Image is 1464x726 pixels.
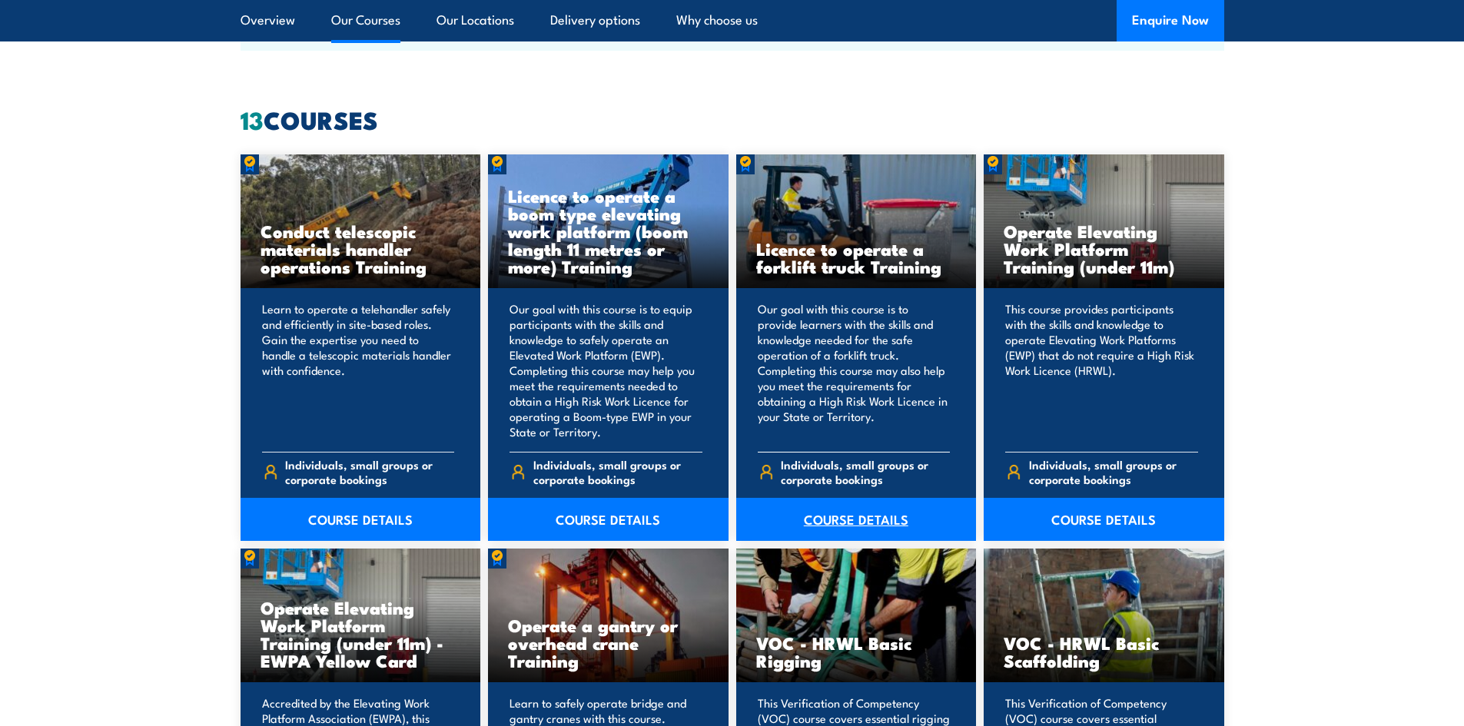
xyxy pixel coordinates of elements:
[241,498,481,541] a: COURSE DETAILS
[508,187,709,275] h3: Licence to operate a boom type elevating work platform (boom length 11 metres or more) Training
[758,301,951,439] p: Our goal with this course is to provide learners with the skills and knowledge needed for the saf...
[510,301,702,439] p: Our goal with this course is to equip participants with the skills and knowledge to safely operat...
[285,457,454,486] span: Individuals, small groups or corporate bookings
[736,498,977,541] a: COURSE DETAILS
[1004,634,1204,669] h3: VOC - HRWL Basic Scaffolding
[756,240,957,275] h3: Licence to operate a forklift truck Training
[262,301,455,439] p: Learn to operate a telehandler safely and efficiently in site-based roles. Gain the expertise you...
[756,634,957,669] h3: VOC - HRWL Basic Rigging
[488,498,729,541] a: COURSE DETAILS
[1004,222,1204,275] h3: Operate Elevating Work Platform Training (under 11m)
[533,457,702,486] span: Individuals, small groups or corporate bookings
[261,598,461,669] h3: Operate Elevating Work Platform Training (under 11m) - EWPA Yellow Card
[1005,301,1198,439] p: This course provides participants with the skills and knowledge to operate Elevating Work Platfor...
[241,108,1224,130] h2: COURSES
[508,616,709,669] h3: Operate a gantry or overhead crane Training
[261,222,461,275] h3: Conduct telescopic materials handler operations Training
[1029,457,1198,486] span: Individuals, small groups or corporate bookings
[781,457,950,486] span: Individuals, small groups or corporate bookings
[241,100,264,138] strong: 13
[984,498,1224,541] a: COURSE DETAILS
